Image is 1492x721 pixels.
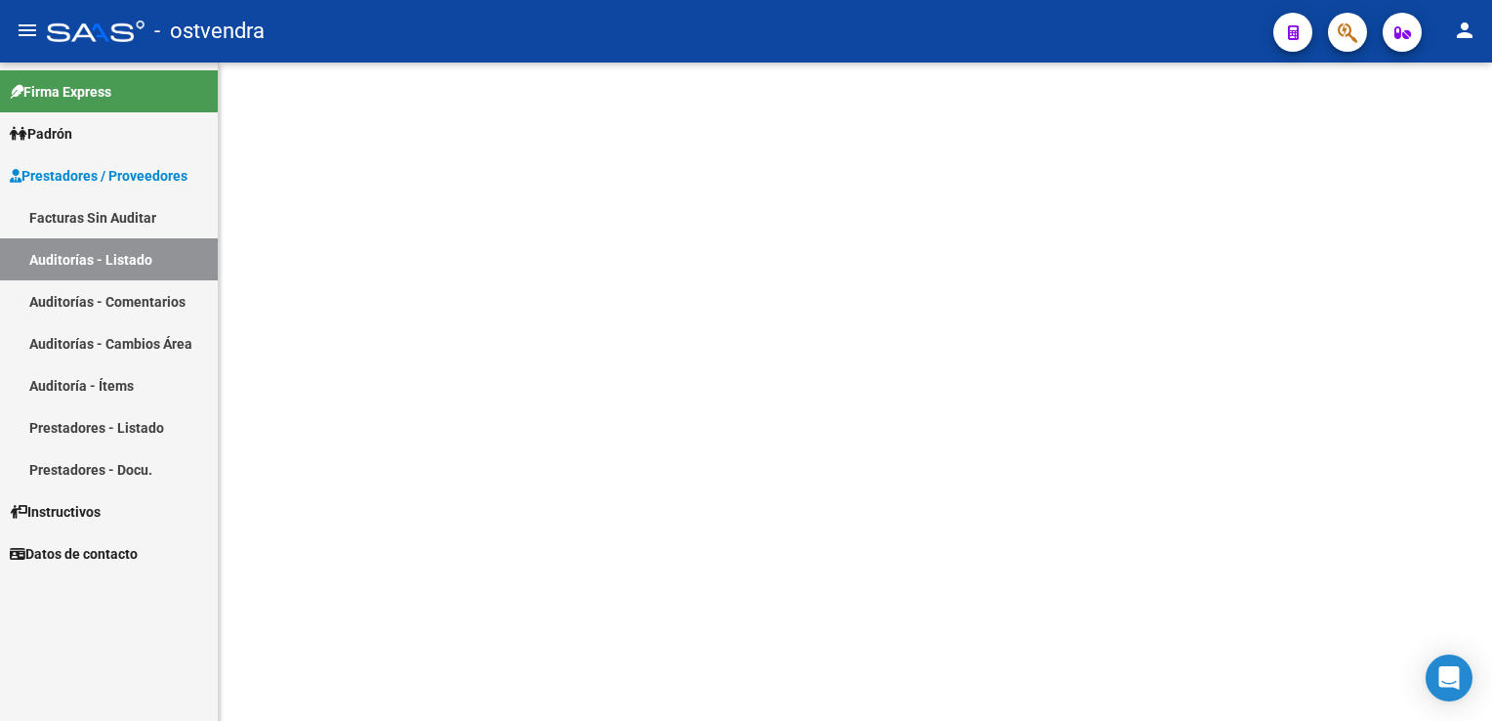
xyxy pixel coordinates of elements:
[1426,655,1472,701] div: Open Intercom Messenger
[10,501,101,523] span: Instructivos
[10,123,72,145] span: Padrón
[10,81,111,103] span: Firma Express
[1453,19,1476,42] mat-icon: person
[16,19,39,42] mat-icon: menu
[10,165,187,187] span: Prestadores / Proveedores
[10,543,138,565] span: Datos de contacto
[154,10,265,53] span: - ostvendra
